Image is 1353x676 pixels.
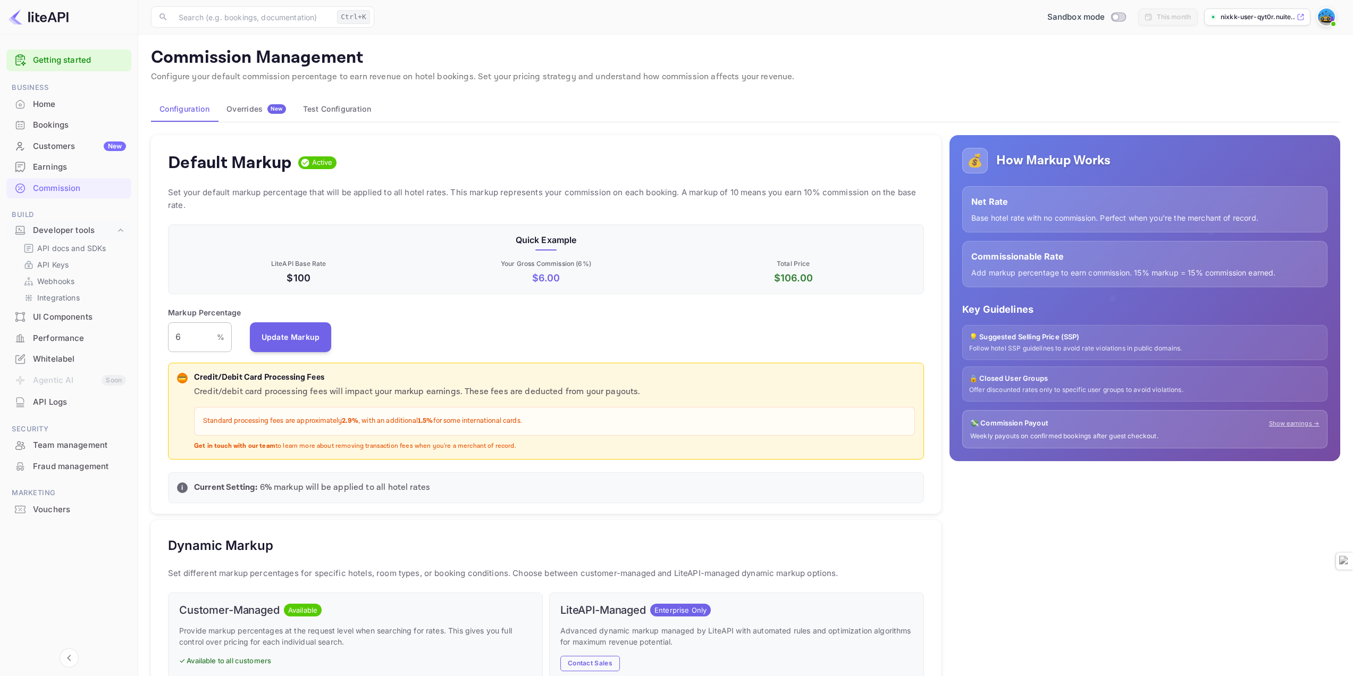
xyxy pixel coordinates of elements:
[37,259,69,270] p: API Keys
[151,47,1340,69] p: Commission Management
[151,96,218,122] button: Configuration
[424,259,667,269] p: Your Gross Commission ( 6 %)
[969,386,1321,395] p: Offer discounted rates only to specific user groups to avoid violations.
[560,604,646,616] h6: LiteAPI-Managed
[6,136,131,156] a: CustomersNew
[23,243,123,254] a: API docs and SDKs
[33,54,126,66] a: Getting started
[672,271,915,285] p: $ 106.00
[1269,419,1320,428] a: Show earnings →
[971,267,1318,278] p: Add markup percentage to earn commission. 15% markup = 15% commission earned.
[203,416,906,427] p: Standard processing fees are approximately , with an additional for some international cards.
[33,119,126,131] div: Bookings
[9,9,69,26] img: LiteAPI logo
[6,423,131,435] span: Security
[194,372,915,384] p: Credit/Debit Card Processing Fees
[6,328,131,349] div: Performance
[337,10,370,24] div: Ctrl+K
[37,276,74,287] p: Webhooks
[6,349,131,369] a: Whitelabel
[6,178,131,198] a: Commission
[177,271,420,285] p: $100
[1318,9,1335,26] img: Nixkk User
[6,221,131,240] div: Developer tools
[33,332,126,345] div: Performance
[284,605,322,616] span: Available
[23,292,123,303] a: Integrations
[33,224,115,237] div: Developer tools
[33,396,126,408] div: API Logs
[418,416,433,425] strong: 1.5%
[33,182,126,195] div: Commission
[967,151,983,170] p: 💰
[971,212,1318,223] p: Base hotel rate with no commission. Perfect when you're the merchant of record.
[970,432,1320,441] p: Weekly payouts on confirmed bookings after guest checkout.
[6,456,131,477] div: Fraud management
[6,349,131,370] div: Whitelabel
[6,49,131,71] div: Getting started
[6,435,131,456] div: Team management
[177,259,420,269] p: LiteAPI Base Rate
[168,307,241,318] p: Markup Percentage
[6,157,131,178] div: Earnings
[33,353,126,365] div: Whitelabel
[6,456,131,476] a: Fraud management
[971,195,1318,208] p: Net Rate
[33,461,126,473] div: Fraud management
[181,483,183,493] p: i
[33,98,126,111] div: Home
[672,259,915,269] p: Total Price
[1221,12,1295,22] p: nixkk-user-qyt0r.nuite...
[168,322,217,352] input: 0
[6,157,131,177] a: Earnings
[168,186,924,212] p: Set your default markup percentage that will be applied to all hotel rates. This markup represent...
[6,94,131,115] div: Home
[962,302,1327,316] p: Key Guidelines
[6,328,131,348] a: Performance
[6,487,131,499] span: Marketing
[970,418,1048,429] p: 💸 Commission Payout
[194,442,275,450] strong: Get in touch with our team
[971,250,1318,263] p: Commissionable Rate
[6,178,131,199] div: Commission
[295,96,380,122] button: Test Configuration
[250,322,332,352] button: Update Markup
[6,307,131,328] div: UI Components
[168,537,273,554] h5: Dynamic Markup
[6,499,131,519] a: Vouchers
[226,104,286,114] div: Overrides
[179,604,280,616] h6: Customer-Managed
[6,115,131,136] div: Bookings
[6,392,131,413] div: API Logs
[19,290,127,305] div: Integrations
[194,442,915,451] p: to learn more about removing transaction fees when you're a merchant of record.
[37,243,106,254] p: API docs and SDKs
[6,392,131,412] a: API Logs
[179,656,532,666] p: ✓ Available to all customers
[6,209,131,221] span: Build
[60,648,79,667] button: Collapse navigation
[179,625,532,647] p: Provide markup percentages at the request level when searching for rates. This gives you full con...
[151,71,1340,84] p: Configure your default commission percentage to earn revenue on hotel bookings. Set your pricing ...
[6,94,131,114] a: Home
[33,439,126,452] div: Team management
[424,271,667,285] p: $ 6.00
[1043,11,1130,23] div: Switch to Production mode
[267,105,286,112] span: New
[178,373,186,383] p: 💳
[37,292,80,303] p: Integrations
[194,386,915,398] p: Credit/debit card processing fees will impact your markup earnings. These fees are deducted from ...
[342,416,358,425] strong: 2.9%
[650,605,711,616] span: Enterprise Only
[969,344,1321,353] p: Follow hotel SSP guidelines to avoid rate violations in public domains.
[217,331,224,343] p: %
[969,373,1321,384] p: 🔒 Closed User Groups
[19,257,127,272] div: API Keys
[308,157,337,168] span: Active
[33,140,126,153] div: Customers
[560,625,913,647] p: Advanced dynamic markup managed by LiteAPI with automated rules and optimization algorithms for m...
[6,435,131,455] a: Team management
[969,332,1321,343] p: 💡 Suggested Selling Price (SSP)
[560,656,620,671] button: Contact Sales
[6,307,131,327] a: UI Components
